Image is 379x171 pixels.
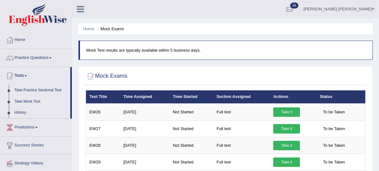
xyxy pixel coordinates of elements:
span: To be Taken [320,124,348,134]
li: Mock Exams [95,26,124,32]
td: Not Started [169,120,213,137]
a: Strategy Videos [0,155,72,170]
td: [DATE] [120,137,169,154]
td: EW29 [86,154,120,170]
a: Take it [273,124,300,134]
td: Not Started [169,154,213,170]
a: Success Stories [0,137,72,152]
a: Take Mock Test [12,96,70,107]
td: [DATE] [120,104,169,121]
a: Predictions [0,119,72,134]
th: Actions [270,90,316,104]
td: EW28 [86,137,120,154]
th: Time Started [169,90,213,104]
span: 69 [290,3,298,9]
a: Take it [273,107,300,117]
p: Mock Test results are typically available within 5 business days. [86,47,366,53]
a: History [12,107,70,118]
th: Time Assigned [120,90,169,104]
td: [DATE] [120,154,169,170]
a: Tests [0,67,70,83]
td: EW26 [86,104,120,121]
a: Practice Questions [0,49,72,65]
a: Home [83,26,94,31]
h2: Mock Exams [86,71,127,81]
span: To be Taken [320,141,348,150]
span: To be Taken [320,107,348,117]
a: Take Practice Sectional Test [12,85,70,96]
td: Full test [213,104,270,121]
th: Status [317,90,366,104]
th: Test Title [86,90,120,104]
a: Take it [273,157,300,167]
td: [DATE] [120,120,169,137]
td: Full test [213,137,270,154]
th: Section Assigned [213,90,270,104]
a: Home [0,31,72,47]
td: EW27 [86,120,120,137]
td: Full test [213,154,270,170]
a: Take it [273,141,300,150]
td: Full test [213,120,270,137]
span: To be Taken [320,157,348,167]
td: Not Started [169,137,213,154]
td: Not Started [169,104,213,121]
